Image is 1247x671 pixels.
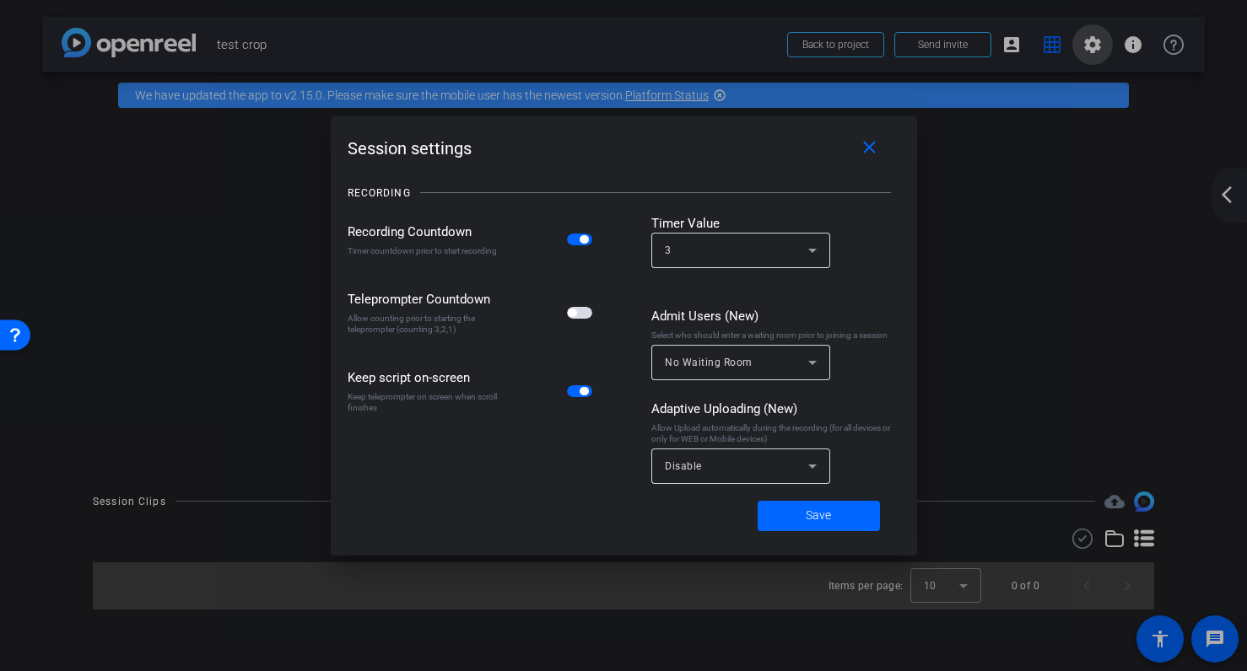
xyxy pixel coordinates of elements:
[665,244,672,256] span: 3
[348,391,504,413] div: Keep teleprompter on screen when scroll finishes
[806,507,831,524] span: Save
[651,330,900,341] div: Select who should enter a waiting room prior to joining a session
[859,137,880,158] mat-icon: close
[651,214,900,233] div: Timer Value
[665,357,753,368] span: No Waiting Room
[348,133,900,164] div: Session settings
[758,501,880,531] button: Save
[348,368,504,387] div: Keep script on-screen
[651,400,900,418] div: Adaptive Uploading (New)
[348,185,411,201] div: RECORDING
[348,245,504,256] div: Timer countdown prior to start recording
[348,290,504,309] div: Teleprompter Countdown
[348,172,900,214] openreel-title-line: RECORDING
[651,422,900,444] div: Allow Upload automatically during the recording (for all devices or only for WEB or Mobile devices)
[348,223,504,241] div: Recording Countdown
[651,307,900,325] div: Admit Users (New)
[665,460,702,472] span: Disable
[348,313,504,335] div: Allow counting prior to starting the teleprompter (counting 3,2,1)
